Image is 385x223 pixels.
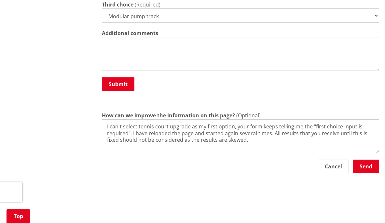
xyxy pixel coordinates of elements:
label: Additional comments [102,29,158,37]
label: How can we improve the information on this page? [102,111,235,119]
span: (Optional) [236,112,261,119]
label: Third choice [102,1,133,8]
button: Cancel [318,160,349,173]
iframe: Messenger Launcher [355,196,378,219]
span: (Required) [135,1,160,8]
a: Top [7,209,30,223]
button: Send [353,160,379,173]
button: Submit [102,77,134,91]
